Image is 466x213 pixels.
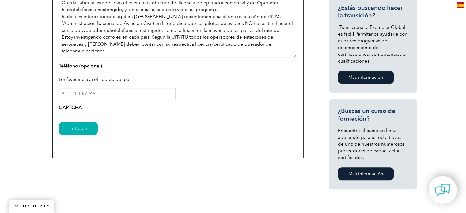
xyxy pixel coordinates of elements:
[338,107,395,122] font: ¿Buscas un curso de formación?
[338,128,405,160] font: Encuentre el curso en línea adecuado para usted a través de uno de nuestros numerosos proveedores...
[348,74,383,80] font: Más información
[338,71,394,84] a: Más información
[59,63,102,69] font: Teléfono (opcional)
[348,171,383,177] font: Más información
[338,4,403,19] font: ¿Estás buscando hacer la transición?
[338,25,407,64] font: ¡Transicionar a Exemplar Global es fácil! Permítanos ayudarle con nuestros programas de reconocim...
[14,205,50,208] font: VOLVER AL PRINCIPIO
[338,167,394,180] a: Más información
[59,77,133,82] font: Por favor incluya el código del país
[435,182,450,198] img: contact-chat.png
[59,105,82,110] font: CAPTCHA
[59,122,98,135] input: Entregar
[457,2,464,8] img: es
[9,200,54,213] a: VOLVER AL PRINCIPIO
